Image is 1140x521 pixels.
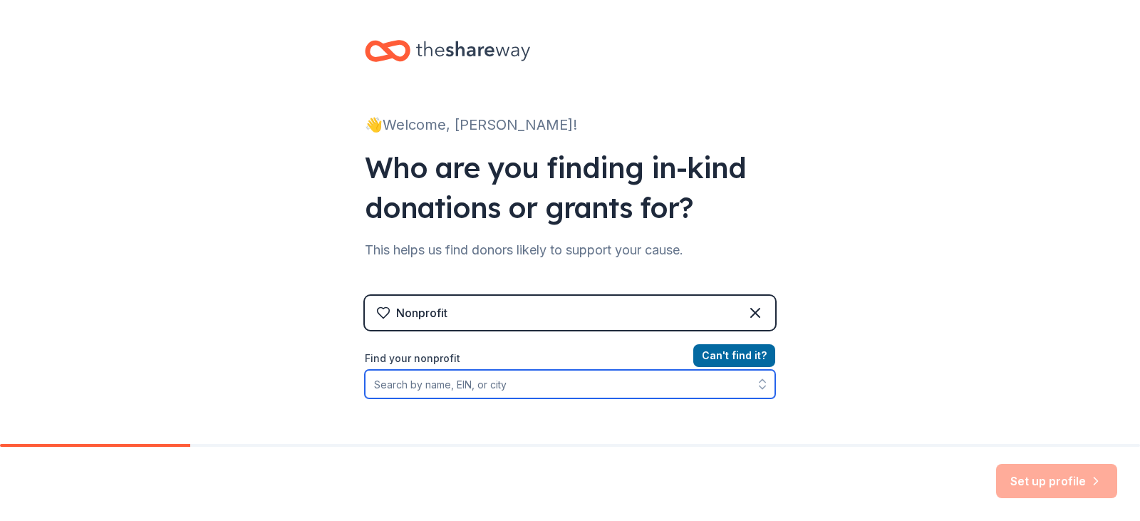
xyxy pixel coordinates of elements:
input: Search by name, EIN, or city [365,370,775,398]
label: Find your nonprofit [365,350,775,367]
div: Who are you finding in-kind donations or grants for? [365,148,775,227]
button: Can't find it? [693,344,775,367]
div: Nonprofit [396,304,447,321]
div: 👋 Welcome, [PERSON_NAME]! [365,113,775,136]
div: This helps us find donors likely to support your cause. [365,239,775,262]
